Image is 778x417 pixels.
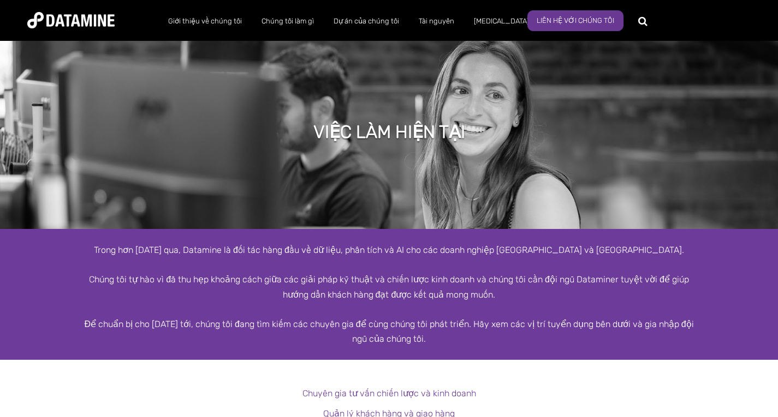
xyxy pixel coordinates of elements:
a: Chuyên gia tư vấn chiến lược và kinh doanh [302,388,476,398]
font: Liên hệ với chúng tôi [537,16,614,25]
font: Việc làm hiện tại [313,122,465,142]
font: Dự án của chúng tôi [334,17,399,25]
font: [MEDICAL_DATA] gia cùng chúng tôi [474,17,592,25]
font: Chúng tôi tự hào vì đã thu hẹp khoảng cách giữa các giải pháp kỹ thuật và chiến lược kinh doanh v... [89,274,689,299]
font: Chúng tôi làm gì [262,17,314,25]
font: Trong hơn [DATE] qua, Datamine là đối tác hàng đầu về dữ liệu, phân tích và AI cho các doanh nghi... [94,245,684,255]
font: Giới thiệu về chúng tôi [168,17,242,25]
img: Khai thác dữ liệu [27,12,115,28]
font: Tài nguyên [419,17,454,25]
font: Để chuẩn bị cho [DATE] tới, chúng tôi đang tìm kiếm các chuyên gia để cùng chúng tôi phát triển. ... [84,319,693,344]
